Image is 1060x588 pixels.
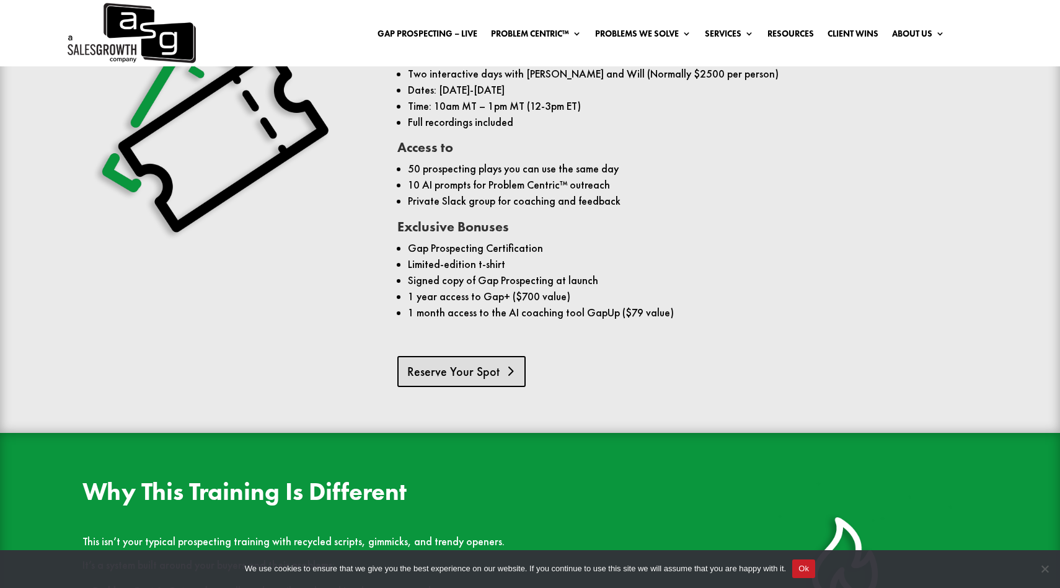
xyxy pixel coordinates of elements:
span: We use cookies to ensure that we give you the best experience on our website. If you continue to ... [245,563,786,575]
button: Ok [792,559,815,578]
li: Dates: [DATE]-[DATE] [408,82,978,98]
li: 50 prospecting plays you can use the same day [408,161,978,177]
li: Two interactive days with [PERSON_NAME] and Will (Normally $2500 per person) [408,66,978,82]
li: 1 year access to Gap+ ($700 value) [408,288,978,305]
h2: Why This Training Is Different [82,479,663,510]
li: Private Slack group for coaching and feedback [408,193,978,209]
a: Client Wins [828,29,878,43]
li: Gap Prospecting Certification [408,240,978,256]
a: Resources [767,29,814,43]
a: Problem Centric™ [491,29,581,43]
li: 1 month access to the AI coaching tool GapUp ($79 value) [408,305,978,321]
h3: Access to [397,141,978,161]
h3: Exclusive Bonuses [397,220,978,240]
li: Time: 10am MT – 1pm MT (12-3pm ET) [408,98,978,114]
span: Limited-edition t-shirt [408,257,505,271]
li: Signed copy of Gap Prospecting at launch [408,272,978,288]
a: Services [705,29,754,43]
span: No [1038,563,1051,575]
a: About Us [892,29,945,43]
span: Full recordings included [408,115,513,129]
li: 10 AI prompts for Problem Centric™ outreach [408,177,978,193]
p: This isn’t your typical prospecting training with recycled scripts, gimmicks, and trendy openers. [82,535,663,559]
a: Reserve Your Spot [397,356,526,387]
a: Gap Prospecting – LIVE [378,29,477,43]
a: Problems We Solve [595,29,691,43]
